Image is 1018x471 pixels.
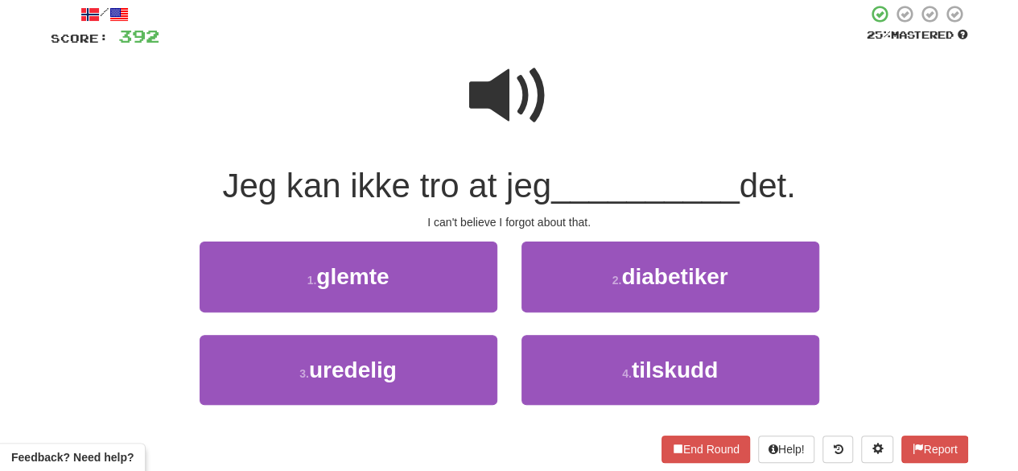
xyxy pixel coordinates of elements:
[661,436,750,463] button: End Round
[51,214,968,230] div: I can't believe I forgot about that.
[622,367,632,380] small: 4 .
[740,167,796,205] span: det.
[118,26,159,46] span: 392
[621,264,727,289] span: diabetiker
[299,367,309,380] small: 3 .
[316,264,389,289] span: glemte
[222,167,551,205] span: Jeg kan ikke tro at jeg
[51,31,109,45] span: Score:
[309,357,397,382] span: uredelig
[901,436,967,463] button: Report
[867,28,968,43] div: Mastered
[822,436,853,463] button: Round history (alt+y)
[521,242,819,312] button: 2.diabetiker
[758,436,815,463] button: Help!
[11,449,134,465] span: Open feedback widget
[200,335,497,405] button: 3.uredelig
[307,274,317,287] small: 1 .
[200,242,497,312] button: 1.glemte
[632,357,718,382] span: tilskudd
[867,28,891,41] span: 25 %
[551,167,740,205] span: __________
[612,274,622,287] small: 2 .
[51,4,159,24] div: /
[521,335,819,405] button: 4.tilskudd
